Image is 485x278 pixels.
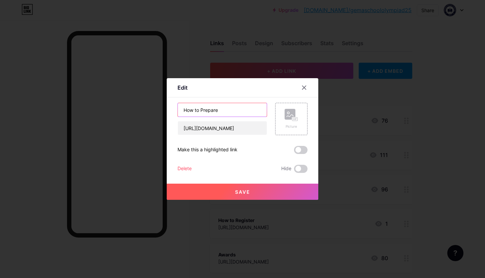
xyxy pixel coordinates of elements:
[285,124,298,129] div: Picture
[178,121,267,135] input: URL
[235,189,250,195] span: Save
[177,165,192,173] div: Delete
[178,103,267,117] input: Title
[167,184,318,200] button: Save
[177,146,237,154] div: Make this a highlighted link
[177,84,188,92] div: Edit
[281,165,291,173] span: Hide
